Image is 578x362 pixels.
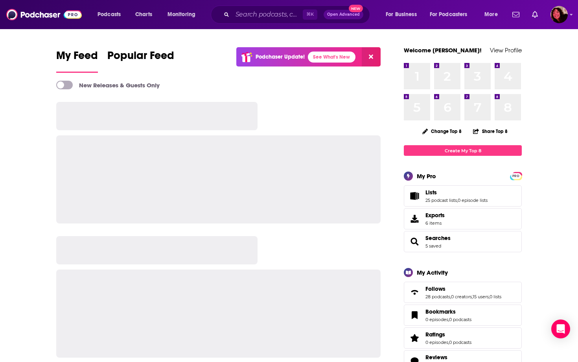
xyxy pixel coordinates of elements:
[425,294,450,299] a: 28 podcasts
[550,6,568,23] button: Show profile menu
[135,9,152,20] span: Charts
[473,124,508,139] button: Share Top 8
[425,331,471,338] a: Ratings
[407,310,422,321] a: Bookmarks
[449,340,471,345] a: 0 podcasts
[451,294,472,299] a: 0 creators
[218,6,377,24] div: Search podcasts, credits, & more...
[92,8,131,21] button: open menu
[511,173,521,179] a: PRO
[404,46,482,54] a: Welcome [PERSON_NAME]!
[458,198,488,203] a: 0 episode lists
[457,198,458,203] span: ,
[425,331,445,338] span: Ratings
[448,340,449,345] span: ,
[56,49,98,73] a: My Feed
[425,308,471,315] a: Bookmarks
[404,185,522,207] span: Lists
[425,198,457,203] a: 25 podcast lists
[404,282,522,303] span: Follows
[407,287,422,298] a: Follows
[417,269,448,276] div: My Activity
[303,9,317,20] span: ⌘ K
[56,49,98,67] span: My Feed
[425,8,479,21] button: open menu
[407,190,422,201] a: Lists
[425,220,445,226] span: 6 items
[425,189,488,196] a: Lists
[232,8,303,21] input: Search podcasts, credits, & more...
[484,9,498,20] span: More
[386,9,417,20] span: For Business
[551,320,570,338] div: Open Intercom Messenger
[380,8,427,21] button: open menu
[472,294,473,299] span: ,
[425,285,445,292] span: Follows
[168,9,195,20] span: Monitoring
[404,305,522,326] span: Bookmarks
[404,327,522,349] span: Ratings
[56,81,160,89] a: New Releases & Guests Only
[425,340,448,345] a: 0 episodes
[404,145,522,156] a: Create My Top 8
[489,294,490,299] span: ,
[162,8,206,21] button: open menu
[98,9,121,20] span: Podcasts
[529,8,541,21] a: Show notifications dropdown
[407,213,422,224] span: Exports
[425,212,445,219] span: Exports
[6,7,82,22] img: Podchaser - Follow, Share and Rate Podcasts
[130,8,157,21] a: Charts
[450,294,451,299] span: ,
[425,189,437,196] span: Lists
[418,126,466,136] button: Change Top 8
[404,208,522,229] a: Exports
[550,6,568,23] img: User Profile
[256,54,305,60] p: Podchaser Update!
[550,6,568,23] span: Logged in as Kathryn-Musilek
[490,46,522,54] a: View Profile
[407,332,422,344] a: Ratings
[425,317,448,322] a: 0 episodes
[449,317,471,322] a: 0 podcasts
[448,317,449,322] span: ,
[425,243,441,249] a: 5 saved
[425,285,501,292] a: Follows
[107,49,174,73] a: Popular Feed
[473,294,489,299] a: 15 users
[324,10,363,19] button: Open AdvancedNew
[425,308,456,315] span: Bookmarks
[404,231,522,252] span: Searches
[417,172,436,180] div: My Pro
[425,354,447,361] span: Reviews
[327,13,360,17] span: Open Advanced
[479,8,508,21] button: open menu
[425,354,471,361] a: Reviews
[407,236,422,247] a: Searches
[430,9,468,20] span: For Podcasters
[490,294,501,299] a: 0 lists
[425,235,451,242] a: Searches
[509,8,523,21] a: Show notifications dropdown
[308,52,355,63] a: See What's New
[107,49,174,67] span: Popular Feed
[349,5,363,12] span: New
